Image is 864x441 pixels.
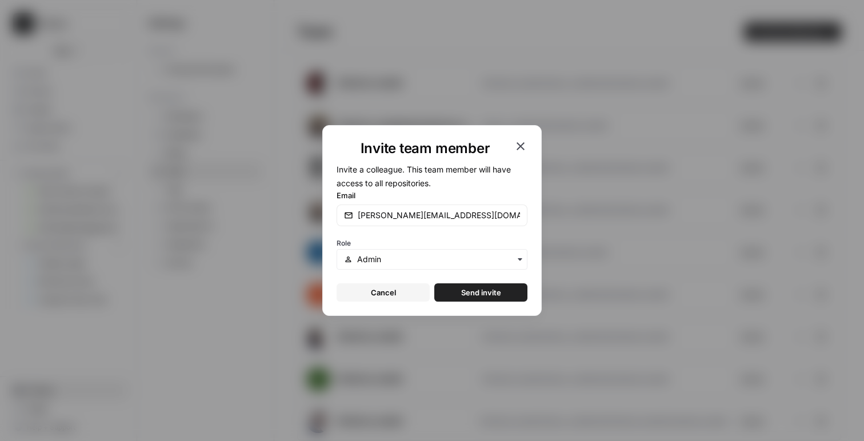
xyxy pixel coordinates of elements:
input: email@company.com [358,210,520,221]
h1: Invite team member [337,139,514,158]
span: Send invite [461,287,501,298]
span: Role [337,239,351,247]
button: Send invite [434,283,527,302]
span: Cancel [371,287,396,298]
input: Admin [357,254,520,265]
span: Invite a colleague. This team member will have access to all repositories. [337,165,511,188]
button: Cancel [337,283,430,302]
label: Email [337,190,527,201]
